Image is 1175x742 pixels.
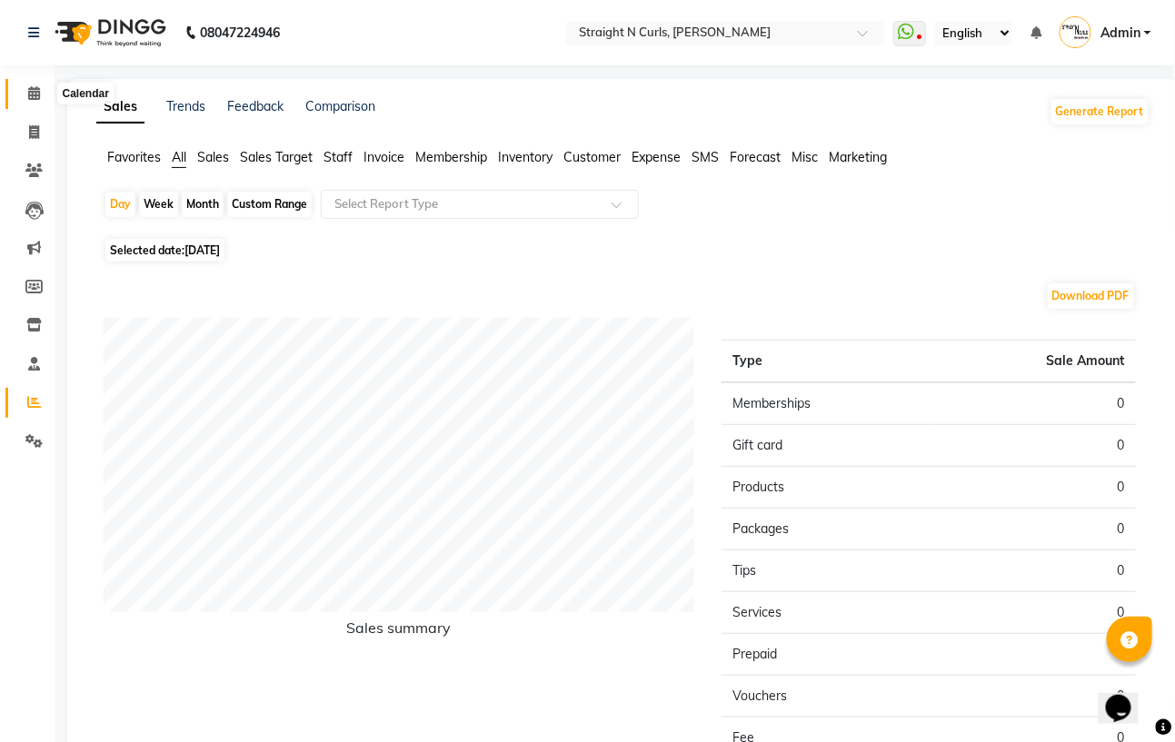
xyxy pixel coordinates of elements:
[166,98,205,114] a: Trends
[200,7,280,58] b: 08047224946
[722,341,929,383] th: Type
[929,509,1136,550] td: 0
[792,149,818,165] span: Misc
[722,592,929,634] td: Services
[182,192,224,217] div: Month
[105,192,135,217] div: Day
[722,509,929,550] td: Packages
[692,149,719,165] span: SMS
[172,149,186,165] span: All
[722,425,929,467] td: Gift card
[929,592,1136,634] td: 0
[46,7,171,58] img: logo
[929,550,1136,592] td: 0
[829,149,887,165] span: Marketing
[1100,24,1140,43] span: Admin
[105,239,224,262] span: Selected date:
[1048,283,1134,309] button: Download PDF
[363,149,404,165] span: Invoice
[929,382,1136,425] td: 0
[1060,16,1091,48] img: Admin
[722,467,929,509] td: Products
[722,634,929,676] td: Prepaid
[415,149,487,165] span: Membership
[929,676,1136,717] td: 0
[184,243,220,257] span: [DATE]
[929,634,1136,676] td: 0
[563,149,621,165] span: Customer
[632,149,681,165] span: Expense
[197,149,229,165] span: Sales
[722,550,929,592] td: Tips
[498,149,553,165] span: Inventory
[1099,669,1157,724] iframe: chat widget
[929,341,1136,383] th: Sale Amount
[730,149,781,165] span: Forecast
[58,83,114,104] div: Calendar
[139,192,178,217] div: Week
[305,98,375,114] a: Comparison
[107,149,161,165] span: Favorites
[227,98,284,114] a: Feedback
[240,149,313,165] span: Sales Target
[1051,99,1149,124] button: Generate Report
[929,467,1136,509] td: 0
[929,425,1136,467] td: 0
[722,382,929,425] td: Memberships
[324,149,353,165] span: Staff
[104,619,694,644] h6: Sales summary
[227,192,312,217] div: Custom Range
[722,676,929,717] td: Vouchers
